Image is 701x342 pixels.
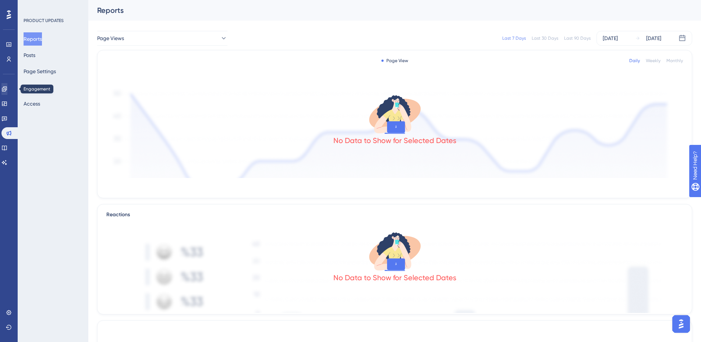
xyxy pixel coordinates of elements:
div: Last 30 Days [532,35,558,41]
button: Domain [24,81,42,94]
div: [DATE] [646,34,661,43]
button: Access [24,97,40,110]
div: PRODUCT UPDATES [24,18,64,24]
div: Last 7 Days [502,35,526,41]
iframe: UserGuiding AI Assistant Launcher [670,313,692,335]
div: Weekly [646,58,661,64]
div: Daily [629,58,640,64]
div: Reports [97,5,674,15]
button: Page Views [97,31,227,46]
div: No Data to Show for Selected Dates [333,272,456,283]
button: Posts [24,49,35,62]
span: Page Views [97,34,124,43]
button: Page Settings [24,65,56,78]
div: Monthly [666,58,683,64]
div: [DATE] [603,34,618,43]
div: Page View [381,58,408,64]
button: Reports [24,32,42,46]
div: Reactions [106,210,683,219]
div: Last 90 Days [564,35,591,41]
div: No Data to Show for Selected Dates [333,135,456,146]
span: Need Help? [17,2,46,11]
